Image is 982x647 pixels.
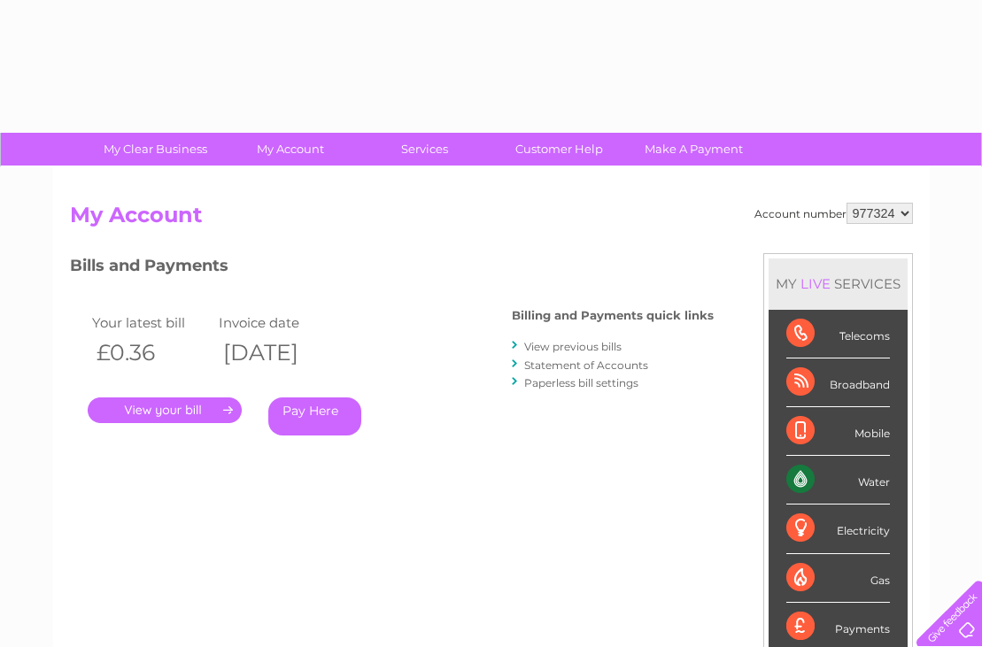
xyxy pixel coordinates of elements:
a: . [88,397,242,423]
a: Services [352,133,498,166]
div: Gas [786,554,890,603]
a: Paperless bill settings [524,376,638,389]
a: Pay Here [268,397,361,435]
div: LIVE [797,275,834,292]
td: Invoice date [214,311,342,335]
div: Electricity [786,505,890,553]
td: Your latest bill [88,311,215,335]
th: £0.36 [88,335,215,371]
div: Mobile [786,407,890,456]
a: Customer Help [486,133,632,166]
h3: Bills and Payments [70,253,714,284]
th: [DATE] [214,335,342,371]
h2: My Account [70,203,913,236]
a: View previous bills [524,340,622,353]
a: My Account [217,133,363,166]
div: Telecoms [786,310,890,358]
div: Account number [754,203,913,224]
a: My Clear Business [82,133,228,166]
a: Make A Payment [621,133,767,166]
div: Water [786,456,890,505]
div: MY SERVICES [769,258,908,309]
a: Statement of Accounts [524,358,648,372]
h4: Billing and Payments quick links [512,309,714,322]
div: Broadband [786,358,890,407]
